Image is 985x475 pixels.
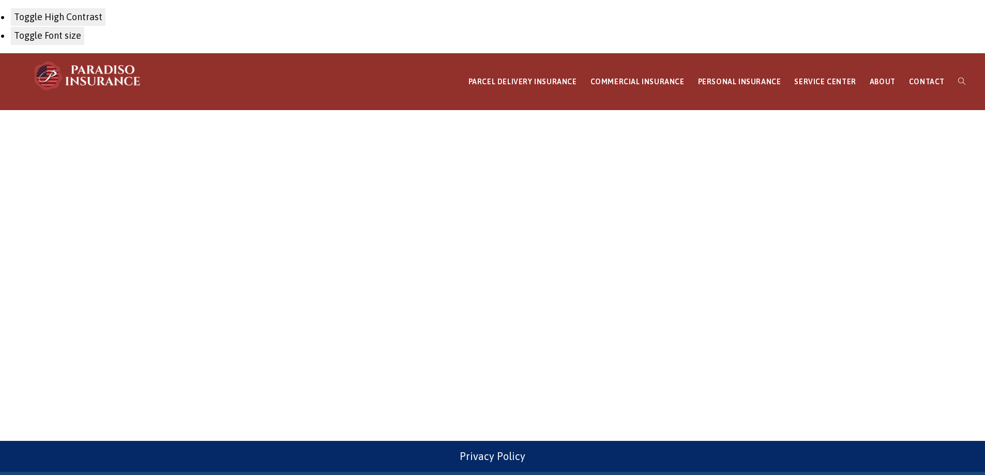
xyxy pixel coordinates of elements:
[909,78,945,86] span: CONTACT
[10,8,106,26] button: Toggle High Contrast
[590,78,685,86] span: COMMERCIAL INSURANCE
[10,26,85,45] button: Toggle Font size
[787,53,862,111] a: SERVICE CENTER
[468,78,577,86] span: PARCEL DELIVERY INSURANCE
[698,78,781,86] span: PERSONAL INSURANCE
[462,53,584,111] a: PARCEL DELIVERY INSURANCE
[460,450,525,462] a: Privacy Policy
[14,11,102,22] span: Toggle High Contrast
[902,53,951,111] a: CONTACT
[31,60,145,91] img: Paradiso Insurance
[691,53,788,111] a: PERSONAL INSURANCE
[14,30,81,41] span: Toggle Font size
[584,53,691,111] a: COMMERCIAL INSURANCE
[870,78,896,86] span: ABOUT
[794,78,856,86] span: SERVICE CENTER
[863,53,902,111] a: ABOUT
